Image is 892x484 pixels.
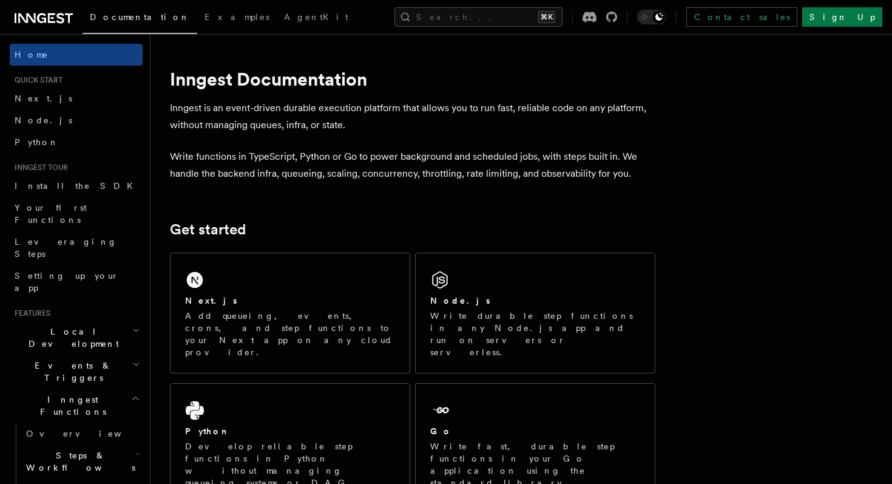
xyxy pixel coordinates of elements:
[170,221,246,238] a: Get started
[430,310,640,358] p: Write durable step functions in any Node.js app and run on servers or serverless.
[197,4,277,33] a: Examples
[185,310,395,358] p: Add queueing, events, crons, and step functions to your Next app on any cloud provider.
[15,115,72,125] span: Node.js
[170,253,410,373] a: Next.jsAdd queueing, events, crons, and step functions to your Next app on any cloud provider.
[15,237,117,259] span: Leveraging Steps
[10,321,143,355] button: Local Development
[15,137,59,147] span: Python
[415,253,655,373] a: Node.jsWrite durable step functions in any Node.js app and run on servers or serverless.
[637,10,666,24] button: Toggle dark mode
[15,94,72,103] span: Next.js
[21,445,143,479] button: Steps & Workflows
[686,7,797,27] a: Contact sales
[21,423,143,445] a: Overview
[10,355,143,389] button: Events & Triggers
[83,4,197,34] a: Documentation
[26,429,151,438] span: Overview
[394,7,563,27] button: Search...⌘K
[10,131,143,153] a: Python
[10,75,63,85] span: Quick start
[15,181,140,191] span: Install the SDK
[10,360,132,384] span: Events & Triggers
[10,175,143,197] a: Install the SDK
[430,295,490,307] h2: Node.js
[185,295,237,307] h2: Next.js
[10,326,132,350] span: Local Development
[430,425,452,437] h2: Go
[15,49,49,61] span: Home
[204,12,269,22] span: Examples
[170,68,655,90] h1: Inngest Documentation
[10,163,68,172] span: Inngest tour
[10,231,143,265] a: Leveraging Steps
[802,7,882,27] a: Sign Up
[538,11,555,23] kbd: ⌘K
[15,271,119,293] span: Setting up your app
[284,12,348,22] span: AgentKit
[10,308,50,318] span: Features
[10,389,143,423] button: Inngest Functions
[21,449,135,474] span: Steps & Workflows
[15,203,87,225] span: Your first Functions
[10,197,143,231] a: Your first Functions
[170,100,655,134] p: Inngest is an event-driven durable execution platform that allows you to run fast, reliable code ...
[10,44,143,66] a: Home
[10,109,143,131] a: Node.js
[277,4,356,33] a: AgentKit
[185,425,230,437] h2: Python
[90,12,190,22] span: Documentation
[10,265,143,299] a: Setting up your app
[170,148,655,182] p: Write functions in TypeScript, Python or Go to power background and scheduled jobs, with steps bu...
[10,394,131,418] span: Inngest Functions
[10,87,143,109] a: Next.js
